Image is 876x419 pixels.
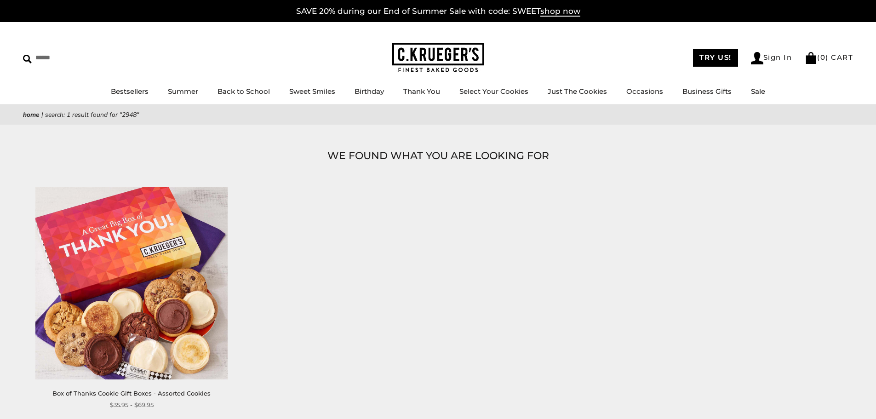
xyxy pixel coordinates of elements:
[540,6,580,17] span: shop now
[805,53,853,62] a: (0) CART
[682,87,732,96] a: Business Gifts
[36,187,228,379] img: Box of Thanks Cookie Gift Boxes - Assorted Cookies
[751,52,792,64] a: Sign In
[218,87,270,96] a: Back to School
[296,6,580,17] a: SAVE 20% during our End of Summer Sale with code: SWEETshop now
[23,55,32,63] img: Search
[45,110,139,119] span: Search: 1 result found for "2948"
[392,43,484,73] img: C.KRUEGER'S
[168,87,198,96] a: Summer
[23,109,853,120] nav: breadcrumbs
[111,87,149,96] a: Bestsellers
[37,148,839,164] h1: WE FOUND WHAT YOU ARE LOOKING FOR
[751,52,763,64] img: Account
[41,110,43,119] span: |
[23,110,40,119] a: Home
[805,52,817,64] img: Bag
[751,87,765,96] a: Sale
[820,53,826,62] span: 0
[110,400,154,410] span: $35.95 - $69.95
[289,87,335,96] a: Sweet Smiles
[626,87,663,96] a: Occasions
[23,51,132,65] input: Search
[459,87,528,96] a: Select Your Cookies
[403,87,440,96] a: Thank You
[693,49,738,67] a: TRY US!
[355,87,384,96] a: Birthday
[548,87,607,96] a: Just The Cookies
[52,390,211,397] a: Box of Thanks Cookie Gift Boxes - Assorted Cookies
